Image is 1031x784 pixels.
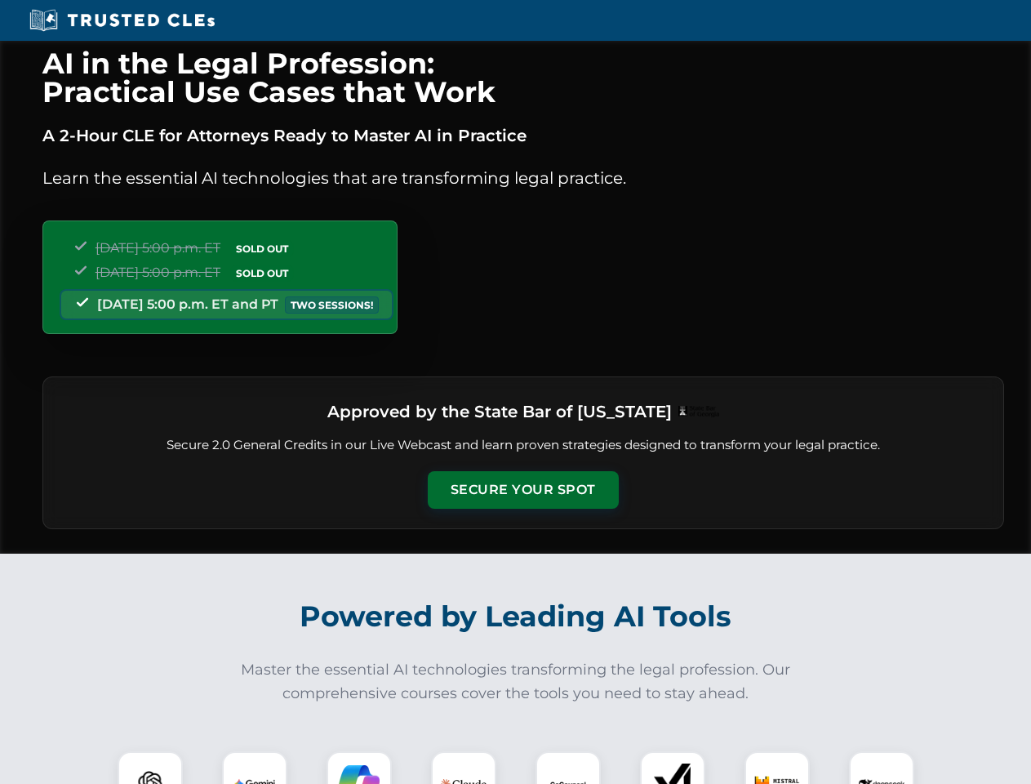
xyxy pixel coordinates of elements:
[230,240,294,257] span: SOLD OUT
[42,122,1004,149] p: A 2-Hour CLE for Attorneys Ready to Master AI in Practice
[42,49,1004,106] h1: AI in the Legal Profession: Practical Use Cases that Work
[678,406,719,417] img: Logo
[63,436,984,455] p: Secure 2.0 General Credits in our Live Webcast and learn proven strategies designed to transform ...
[428,471,619,509] button: Secure Your Spot
[327,397,672,426] h3: Approved by the State Bar of [US_STATE]
[96,265,220,280] span: [DATE] 5:00 p.m. ET
[24,8,220,33] img: Trusted CLEs
[96,240,220,256] span: [DATE] 5:00 p.m. ET
[64,588,968,645] h2: Powered by Leading AI Tools
[230,265,294,282] span: SOLD OUT
[42,165,1004,191] p: Learn the essential AI technologies that are transforming legal practice.
[230,658,802,706] p: Master the essential AI technologies transforming the legal profession. Our comprehensive courses...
